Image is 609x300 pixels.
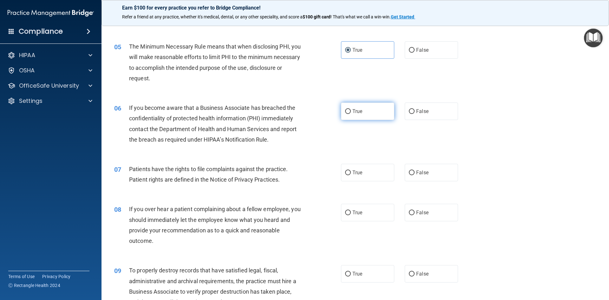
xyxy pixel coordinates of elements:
a: OfficeSafe University [8,82,92,90]
span: 07 [114,166,121,173]
p: OSHA [19,67,35,74]
input: False [409,48,415,53]
span: Refer a friend at any practice, whether it's medical, dental, or any other speciality, and score a [122,14,303,19]
span: False [416,271,429,277]
span: True [352,271,362,277]
button: Open Resource Center [584,29,603,47]
input: True [345,109,351,114]
span: True [352,170,362,176]
span: False [416,108,429,114]
strong: $100 gift card [303,14,331,19]
a: Terms of Use [8,273,35,280]
p: Settings [19,97,43,105]
span: True [352,210,362,216]
input: True [345,48,351,53]
input: True [345,272,351,277]
strong: Get Started [391,14,414,19]
p: Earn $100 for every practice you refer to Bridge Compliance! [122,5,588,11]
p: OfficeSafe University [19,82,79,90]
span: True [352,47,362,53]
span: True [352,108,362,114]
a: HIPAA [8,51,92,59]
span: If you become aware that a Business Associate has breached the confidentiality of protected healt... [129,104,297,143]
span: ! That's what we call a win-win. [331,14,391,19]
span: Patients have the rights to file complaints against the practice. Patient rights are defined in t... [129,166,288,183]
span: False [416,210,429,216]
input: False [409,170,415,175]
a: Settings [8,97,92,105]
span: 08 [114,206,121,213]
input: True [345,210,351,215]
input: True [345,170,351,175]
span: 06 [114,104,121,112]
img: PMB logo [8,7,94,19]
input: False [409,272,415,277]
a: Privacy Policy [42,273,71,280]
a: OSHA [8,67,92,74]
span: The Minimum Necessary Rule means that when disclosing PHI, you will make reasonable efforts to li... [129,43,301,82]
span: 05 [114,43,121,51]
span: False [416,170,429,176]
input: False [409,210,415,215]
span: 09 [114,267,121,275]
span: If you over hear a patient complaining about a fellow employee, you should immediately let the em... [129,206,301,244]
span: Ⓒ Rectangle Health 2024 [8,282,60,289]
span: False [416,47,429,53]
p: HIPAA [19,51,35,59]
h4: Compliance [19,27,63,36]
input: False [409,109,415,114]
a: Get Started [391,14,415,19]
